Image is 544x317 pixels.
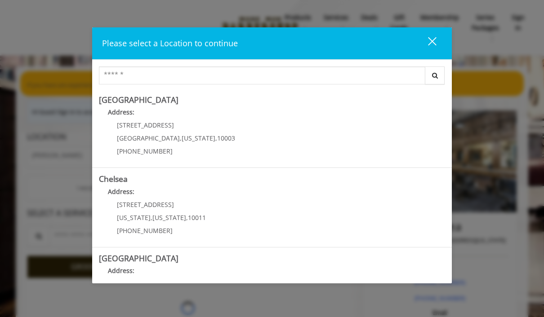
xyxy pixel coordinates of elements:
span: , [180,134,182,142]
b: Address: [108,266,134,275]
div: close dialog [418,36,436,50]
span: , [215,134,217,142]
div: Center Select [99,66,445,89]
span: [GEOGRAPHIC_DATA] [117,134,180,142]
i: Search button [430,72,440,79]
span: , [186,213,188,222]
span: [PHONE_NUMBER] [117,226,173,235]
span: 10011 [188,213,206,222]
span: Please select a Location to continue [102,38,238,48]
span: [US_STATE] [152,213,186,222]
span: [STREET_ADDRESS] [117,200,174,209]
span: 10003 [217,134,235,142]
span: [PHONE_NUMBER] [117,147,173,155]
b: Address: [108,108,134,116]
b: Address: [108,187,134,196]
span: [US_STATE] [117,213,151,222]
span: [STREET_ADDRESS] [117,121,174,129]
span: [US_STATE] [182,134,215,142]
button: close dialog [411,34,442,53]
span: , [151,213,152,222]
input: Search Center [99,66,425,84]
b: [GEOGRAPHIC_DATA] [99,94,178,105]
b: [GEOGRAPHIC_DATA] [99,253,178,264]
b: Chelsea [99,173,128,184]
